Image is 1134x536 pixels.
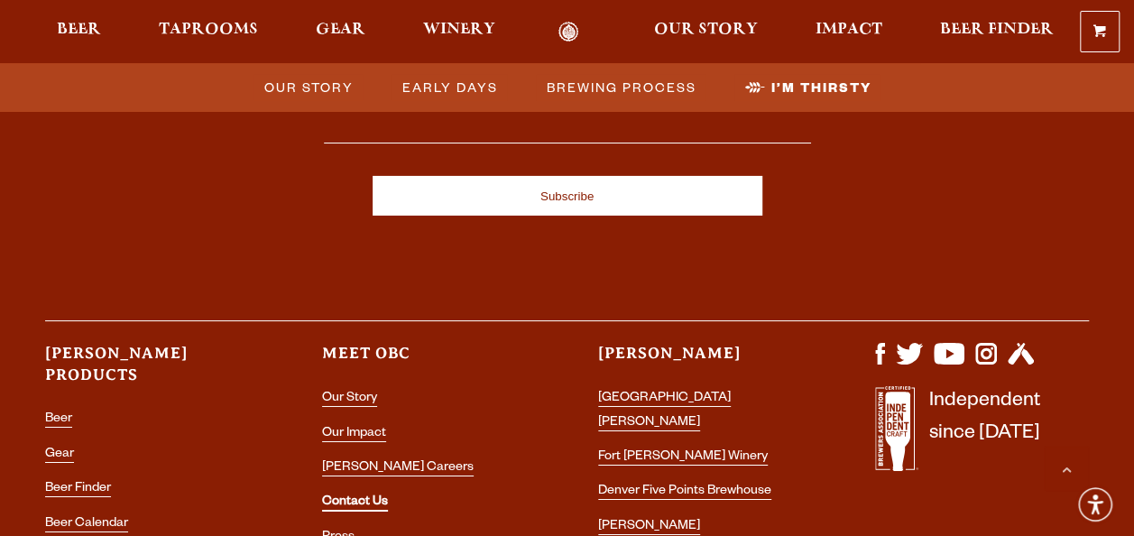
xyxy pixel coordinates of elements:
[45,517,128,532] a: Beer Calendar
[57,23,101,37] span: Beer
[322,461,474,476] a: [PERSON_NAME] Careers
[928,22,1065,42] a: Beer Finder
[322,427,386,442] a: Our Impact
[1075,485,1115,524] div: Accessibility Menu
[392,74,507,100] a: Early Days
[804,22,894,42] a: Impact
[1008,356,1034,370] a: Visit us on Untappd
[536,74,705,100] a: Brewing Process
[373,176,762,216] input: Subscribe
[929,386,1040,481] p: Independent since [DATE]
[322,343,536,380] h3: Meet OBC
[316,23,365,37] span: Gear
[940,23,1054,37] span: Beer Finder
[45,482,111,497] a: Beer Finder
[547,74,696,100] span: Brewing Process
[322,392,377,407] a: Our Story
[322,495,388,512] a: Contact Us
[159,23,258,37] span: Taprooms
[598,450,768,466] a: Fort [PERSON_NAME] Winery
[598,392,731,430] a: [GEOGRAPHIC_DATA][PERSON_NAME]
[411,22,507,42] a: Winery
[642,22,770,42] a: Our Story
[1044,446,1089,491] a: Scroll to top
[734,74,880,100] a: I’m Thirsty
[147,22,270,42] a: Taprooms
[654,23,758,37] span: Our Story
[896,356,923,370] a: Visit us on X (formerly Twitter)
[816,23,882,37] span: Impact
[934,356,964,370] a: Visit us on YouTube
[45,412,72,428] a: Beer
[598,343,812,380] h3: [PERSON_NAME]
[304,22,377,42] a: Gear
[402,74,498,100] span: Early Days
[423,23,495,37] span: Winery
[771,74,871,100] span: I’m Thirsty
[45,343,259,401] h3: [PERSON_NAME] Products
[254,74,363,100] a: Our Story
[264,74,354,100] span: Our Story
[975,356,997,370] a: Visit us on Instagram
[45,22,113,42] a: Beer
[598,485,771,500] a: Denver Five Points Brewhouse
[875,356,885,370] a: Visit us on Facebook
[45,448,74,463] a: Gear
[535,22,603,42] a: Odell Home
